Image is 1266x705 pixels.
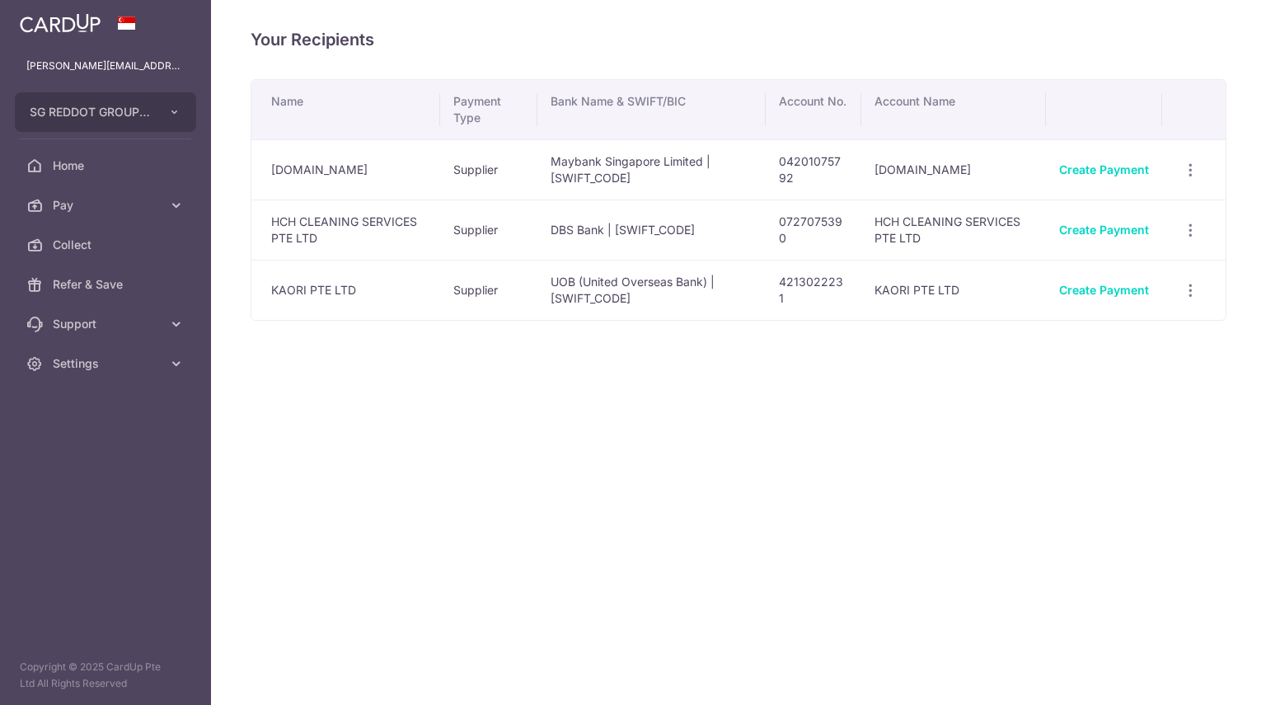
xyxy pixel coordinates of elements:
td: HCH CLEANING SERVICES PTE LTD [251,200,440,260]
th: Name [251,80,440,139]
a: Create Payment [1059,283,1149,297]
span: Collect [53,237,162,253]
span: Refer & Save [53,276,162,293]
td: Supplier [440,260,537,320]
th: Payment Type [440,80,537,139]
td: Maybank Singapore Limited | [SWIFT_CODE] [537,139,766,200]
td: [DOMAIN_NAME] [861,139,1047,200]
td: 04201075792 [766,139,861,200]
td: Supplier [440,139,537,200]
th: Bank Name & SWIFT/BIC [537,80,766,139]
span: Settings [53,355,162,372]
iframe: Opens a widget where you can find more information [1160,656,1250,697]
th: Account Name [861,80,1047,139]
h4: Your Recipients [251,26,1226,53]
span: Support [53,316,162,332]
td: [DOMAIN_NAME] [251,139,440,200]
td: 0727075390 [766,200,861,260]
td: Supplier [440,200,537,260]
td: KAORI PTE LTD [861,260,1047,320]
span: Pay [53,197,162,214]
p: [PERSON_NAME][EMAIL_ADDRESS][PERSON_NAME][DOMAIN_NAME] [26,58,185,74]
td: HCH CLEANING SERVICES PTE LTD [861,200,1047,260]
img: CardUp [20,13,101,33]
td: KAORI PTE LTD [251,260,440,320]
th: Account No. [766,80,861,139]
td: DBS Bank | [SWIFT_CODE] [537,200,766,260]
td: UOB (United Overseas Bank) | [SWIFT_CODE] [537,260,766,320]
span: SG REDDOT GROUP PTE. LTD. [30,104,152,120]
a: Create Payment [1059,223,1149,237]
button: SG REDDOT GROUP PTE. LTD. [15,92,196,132]
a: Create Payment [1059,162,1149,176]
td: 4213022231 [766,260,861,320]
span: Home [53,157,162,174]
